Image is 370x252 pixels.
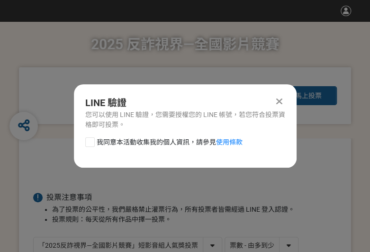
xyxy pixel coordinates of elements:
[52,205,337,215] li: 為了投票的公平性，我們嚴格禁止灌票行為，所有投票者皆需經過 LINE 登入認證。
[216,138,243,146] a: 使用條款
[295,92,322,99] span: 馬上投票
[97,137,243,147] span: 我同意本活動收集我的個人資訊，請參見
[91,22,280,67] h1: 2025 反詐視界—全國影片競賽
[85,110,285,130] div: 您可以使用 LINE 驗證，您需要授權您的 LINE 帳號，若您符合投票資格即可投票。
[46,193,92,202] span: 投票注意事項
[85,96,285,110] div: LINE 驗證
[52,215,337,225] li: 投票規則：每天從所有作品中擇一投票。
[33,157,337,169] h1: 投票列表
[280,86,337,105] button: 馬上投票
